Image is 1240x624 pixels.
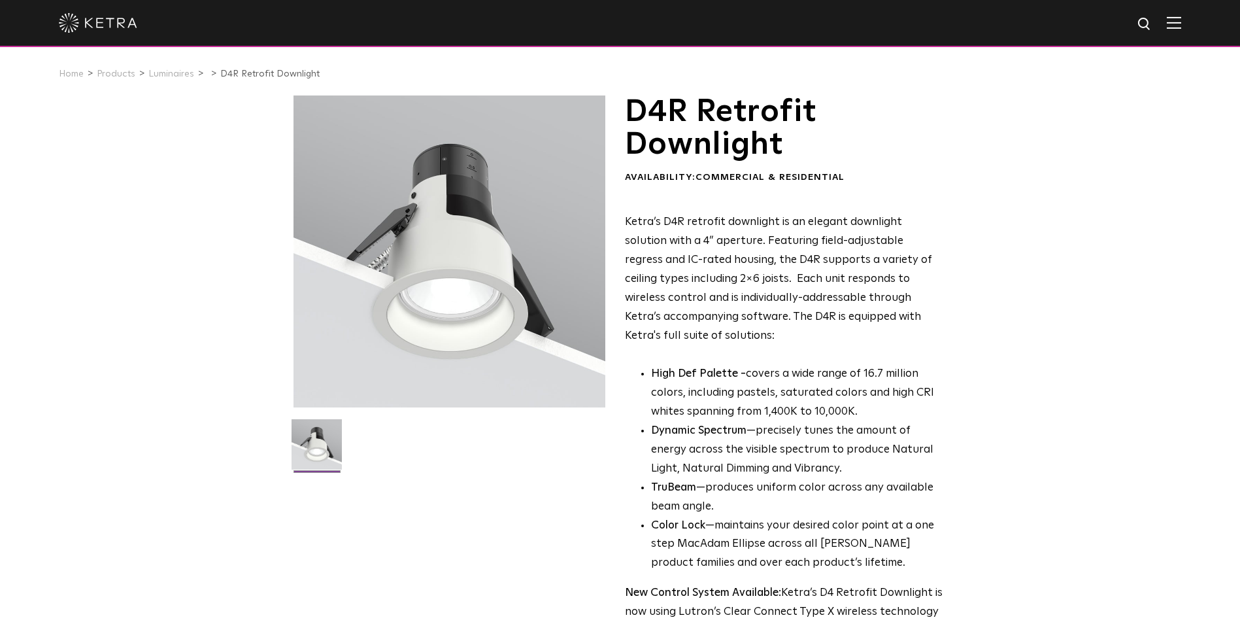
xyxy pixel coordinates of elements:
[695,173,845,182] span: Commercial & Residential
[651,368,746,379] strong: High Def Palette -
[1137,16,1153,33] img: search icon
[651,479,943,517] li: —produces uniform color across any available beam angle.
[97,69,135,78] a: Products
[651,482,696,493] strong: TruBeam
[651,425,746,436] strong: Dynamic Spectrum
[59,13,137,33] img: ketra-logo-2019-white
[220,69,320,78] a: D4R Retrofit Downlight
[625,95,943,162] h1: D4R Retrofit Downlight
[651,422,943,479] li: —precisely tunes the amount of energy across the visible spectrum to produce Natural Light, Natur...
[625,587,781,598] strong: New Control System Available:
[651,520,705,531] strong: Color Lock
[625,171,943,184] div: Availability:
[1167,16,1181,29] img: Hamburger%20Nav.svg
[625,213,943,345] p: Ketra’s D4R retrofit downlight is an elegant downlight solution with a 4” aperture. Featuring fie...
[651,365,943,422] p: covers a wide range of 16.7 million colors, including pastels, saturated colors and high CRI whit...
[59,69,84,78] a: Home
[651,517,943,574] li: —maintains your desired color point at a one step MacAdam Ellipse across all [PERSON_NAME] produc...
[148,69,194,78] a: Luminaires
[292,419,342,479] img: D4R Retrofit Downlight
